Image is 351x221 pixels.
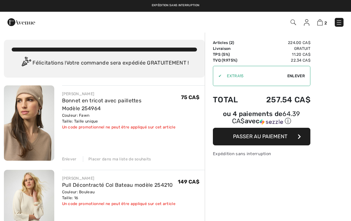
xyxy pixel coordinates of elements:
[336,19,342,26] img: Menu
[213,111,310,125] div: ou 4 paiements de avec
[62,189,175,201] div: Couleur: Bouleau Taille: 16
[7,19,35,25] a: 1ère Avenue
[62,156,77,162] div: Enlever
[12,57,197,70] div: Félicitations ! Votre commande sera expédiée GRATUITEMENT !
[62,112,181,124] div: Couleur: Fawn Taille: Taille unique
[213,57,248,63] td: TVQ (9.975%)
[248,89,310,111] td: 257.54 CA$
[287,73,305,79] span: Enlever
[213,128,310,145] button: Passer au paiement
[213,151,310,157] div: Expédition sans interruption
[213,40,248,46] td: Articles ( )
[317,19,323,25] img: Panier d'achat
[62,201,175,207] div: Un code promotionnel ne peut être appliqué sur cet article
[83,156,151,162] div: Placer dans ma liste de souhaits
[230,40,233,45] span: 2
[62,91,181,97] div: [PERSON_NAME]
[62,175,175,181] div: [PERSON_NAME]
[291,20,296,25] img: Recherche
[181,94,200,100] span: 75 CA$
[4,85,54,161] img: Bonnet en tricot avec paillettes Modèle 254964
[248,46,310,52] td: Gratuit
[213,46,248,52] td: Livraison
[213,111,310,128] div: ou 4 paiements de64.39 CA$avecSezzle Cliquez pour en savoir plus sur Sezzle
[178,179,200,185] span: 149 CA$
[62,182,173,188] a: Pull Décontracté Col Bateau modèle 254210
[222,66,287,86] input: Code promo
[248,40,310,46] td: 224.00 CA$
[62,124,181,130] div: Un code promotionnel ne peut être appliqué sur cet article
[317,18,327,26] a: 2
[213,73,222,79] div: ✔
[7,16,35,29] img: 1ère Avenue
[324,21,327,25] span: 2
[19,57,32,70] img: Congratulation2.svg
[304,19,309,26] img: Mes infos
[248,52,310,57] td: 11.20 CA$
[248,57,310,63] td: 22.34 CA$
[232,110,300,125] span: 64.39 CA$
[260,119,283,125] img: Sezzle
[233,133,287,140] span: Passer au paiement
[62,97,142,111] a: Bonnet en tricot avec paillettes Modèle 254964
[213,52,248,57] td: TPS (5%)
[213,89,248,111] td: Total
